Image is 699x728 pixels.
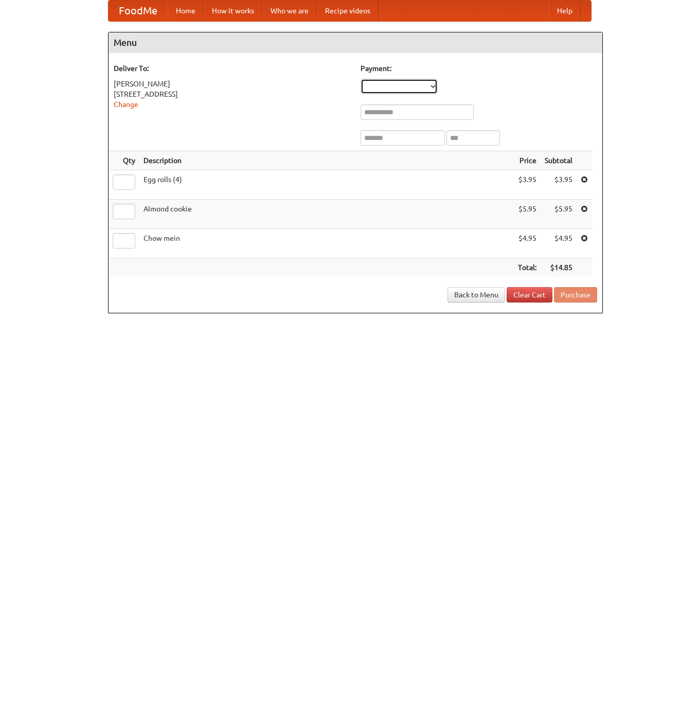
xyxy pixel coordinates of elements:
div: [STREET_ADDRESS] [114,89,350,99]
div: [PERSON_NAME] [114,79,350,89]
a: FoodMe [109,1,168,21]
td: $4.95 [541,229,577,258]
button: Purchase [554,287,597,303]
td: Egg rolls (4) [139,170,514,200]
a: How it works [204,1,262,21]
th: Qty [109,151,139,170]
th: Price [514,151,541,170]
a: Change [114,100,138,109]
td: $4.95 [514,229,541,258]
h5: Payment: [361,63,597,74]
td: $3.95 [541,170,577,200]
td: Almond cookie [139,200,514,229]
h5: Deliver To: [114,63,350,74]
td: $3.95 [514,170,541,200]
th: Description [139,151,514,170]
td: $5.95 [541,200,577,229]
a: Clear Cart [507,287,552,303]
a: Home [168,1,204,21]
a: Recipe videos [317,1,379,21]
a: Who we are [262,1,317,21]
th: Subtotal [541,151,577,170]
th: Total: [514,258,541,277]
td: Chow mein [139,229,514,258]
td: $5.95 [514,200,541,229]
a: Back to Menu [447,287,505,303]
h4: Menu [109,32,602,53]
a: Help [549,1,581,21]
th: $14.85 [541,258,577,277]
